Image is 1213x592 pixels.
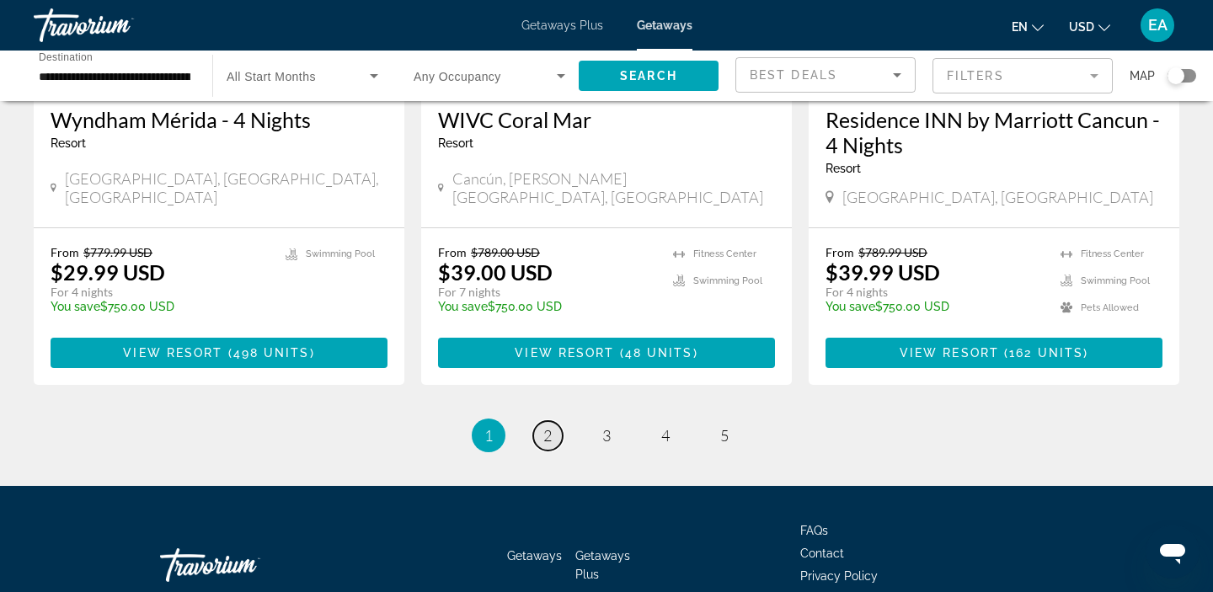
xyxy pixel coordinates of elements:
span: You save [51,300,100,313]
span: Resort [826,162,861,175]
span: USD [1069,20,1094,34]
a: Residence INN by Marriott Cancun - 4 Nights [826,107,1162,157]
p: $39.99 USD [826,259,940,285]
span: 2 [543,426,552,445]
span: 4 [661,426,670,445]
a: Travorium [160,540,329,590]
span: en [1012,20,1028,34]
span: Swimming Pool [693,275,762,286]
p: $750.00 USD [826,300,1044,313]
span: ( ) [614,346,697,360]
span: 3 [602,426,611,445]
span: Best Deals [750,68,837,82]
span: View Resort [900,346,999,360]
span: 162 units [1009,346,1083,360]
span: Any Occupancy [414,70,501,83]
span: Swimming Pool [1081,275,1150,286]
p: $750.00 USD [51,300,269,313]
span: [GEOGRAPHIC_DATA], [GEOGRAPHIC_DATA] [842,188,1153,206]
span: EA [1148,17,1168,34]
span: 5 [720,426,729,445]
a: WIVC Coral Mar [438,107,775,132]
a: Getaways Plus [575,549,630,581]
p: $29.99 USD [51,259,165,285]
button: Change language [1012,14,1044,39]
span: Search [620,69,677,83]
span: Cancún, [PERSON_NAME][GEOGRAPHIC_DATA], [GEOGRAPHIC_DATA] [452,169,775,206]
span: From [51,245,79,259]
span: Resort [438,136,473,150]
span: All Start Months [227,70,316,83]
span: $789.99 USD [858,245,927,259]
iframe: Button to launch messaging window [1146,525,1200,579]
mat-select: Sort by [750,65,901,85]
button: View Resort(498 units) [51,338,387,368]
a: Contact [800,547,844,560]
a: Wyndham Mérida - 4 Nights [51,107,387,132]
p: For 7 nights [438,285,656,300]
span: Destination [39,51,93,62]
span: View Resort [515,346,614,360]
p: For 4 nights [826,285,1044,300]
span: From [438,245,467,259]
span: ( ) [999,346,1088,360]
a: FAQs [800,524,828,537]
span: Pets Allowed [1081,302,1139,313]
span: $789.00 USD [471,245,540,259]
span: [GEOGRAPHIC_DATA], [GEOGRAPHIC_DATA], [GEOGRAPHIC_DATA] [65,169,387,206]
button: Search [579,61,719,91]
p: $39.00 USD [438,259,553,285]
span: You save [826,300,875,313]
span: $779.99 USD [83,245,152,259]
a: Privacy Policy [800,569,878,583]
span: You save [438,300,488,313]
span: Fitness Center [693,248,756,259]
a: Travorium [34,3,202,47]
p: $750.00 USD [438,300,656,313]
span: Map [1130,64,1155,88]
nav: Pagination [34,419,1179,452]
span: Swimming Pool [306,248,375,259]
span: 48 units [625,346,693,360]
button: User Menu [1136,8,1179,43]
a: Getaways [507,549,562,563]
p: For 4 nights [51,285,269,300]
button: Filter [932,57,1113,94]
a: Getaways Plus [521,19,603,32]
a: Getaways [637,19,692,32]
button: View Resort(48 units) [438,338,775,368]
span: From [826,245,854,259]
span: 1 [484,426,493,445]
span: 498 units [233,346,310,360]
span: Resort [51,136,86,150]
button: Change currency [1069,14,1110,39]
span: ( ) [222,346,314,360]
span: View Resort [123,346,222,360]
button: View Resort(162 units) [826,338,1162,368]
span: Fitness Center [1081,248,1144,259]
